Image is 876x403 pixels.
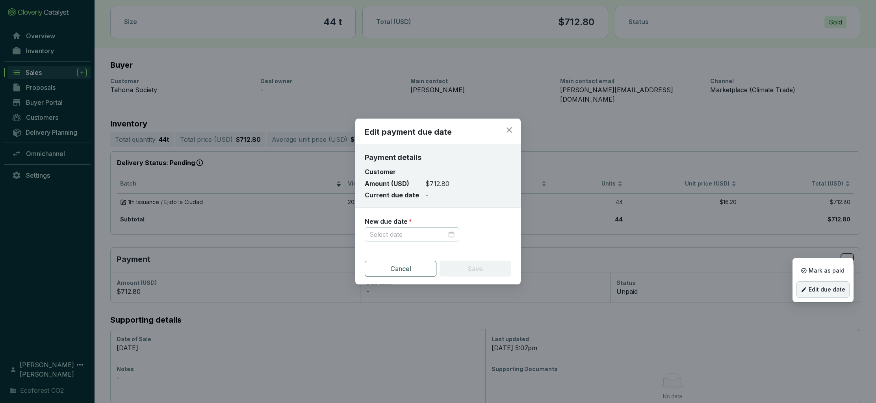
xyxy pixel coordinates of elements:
span: Cancel [390,264,411,273]
div: Payment details [365,152,511,163]
button: Cancel [365,261,436,277]
button: Close [503,124,516,136]
div: - [425,191,428,200]
p: New due date [365,217,408,226]
input: Select date [369,230,447,239]
div: $712.80 [425,179,449,188]
span: Edit due date [809,286,845,293]
div: Customer [365,168,424,176]
div: Current due date [365,191,424,200]
p: Edit due date [796,281,850,298]
span: Close [503,126,516,134]
h2: Edit payment due date [365,126,511,137]
span: close [506,126,513,134]
span: Amount (USD) [365,179,409,187]
span: Mark as paid [809,267,844,274]
p: Mark as paid [796,262,850,279]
